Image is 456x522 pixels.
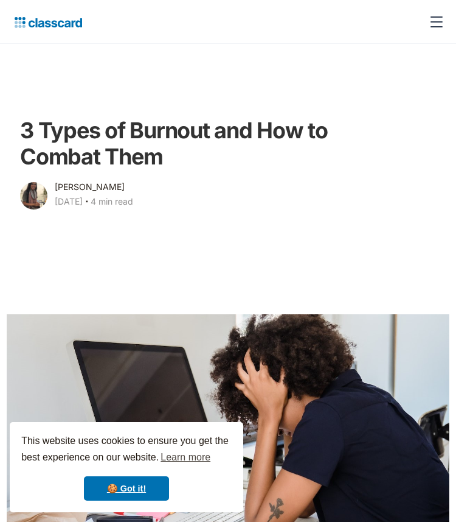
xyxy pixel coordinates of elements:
span: This website uses cookies to ensure you get the best experience on our website. [21,434,232,467]
div: [PERSON_NAME] [55,180,125,194]
a: learn more about cookies [159,448,212,467]
a: home [10,13,82,30]
div: ‧ [83,194,91,211]
a: dismiss cookie message [84,476,169,501]
div: cookieconsent [10,422,243,512]
h1: 3 Types of Burnout and How to Combat Them [20,118,399,170]
div: menu [422,7,446,37]
div: [DATE] [55,194,83,209]
div: 4 min read [91,194,133,209]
